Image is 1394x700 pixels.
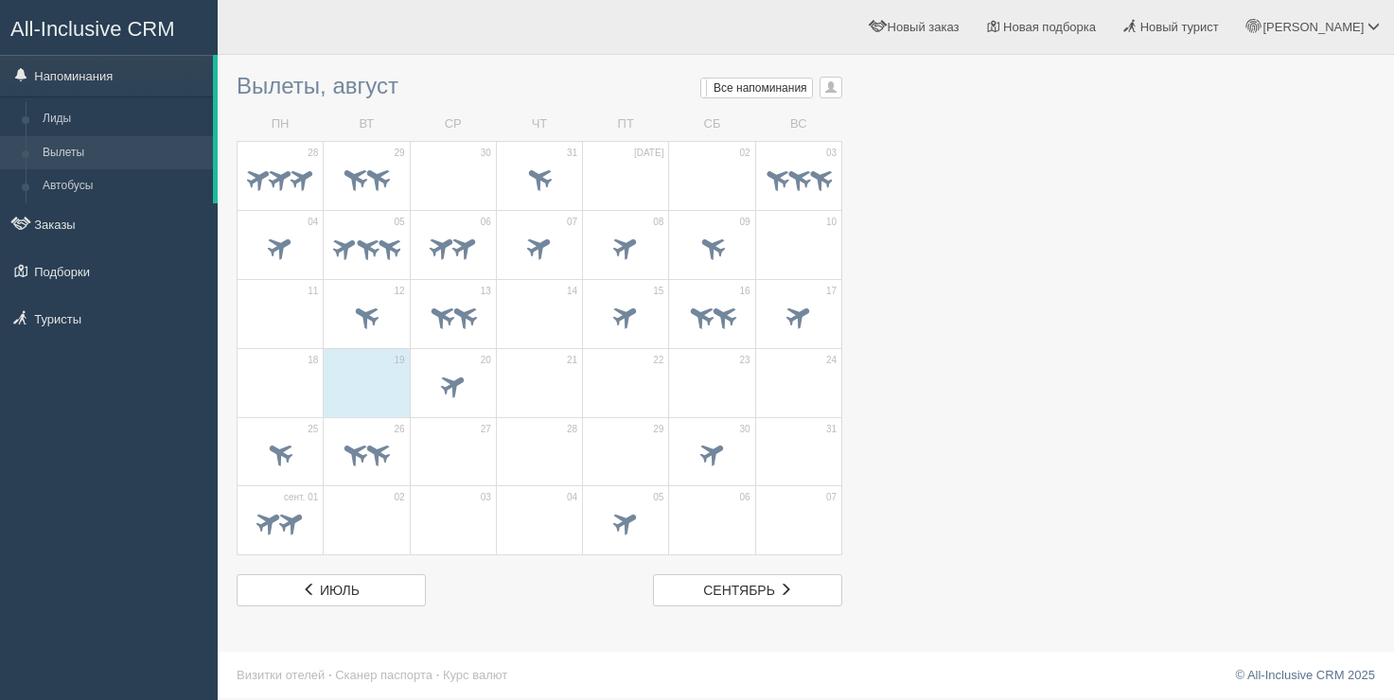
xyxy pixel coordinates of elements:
[1262,20,1364,34] span: [PERSON_NAME]
[237,668,325,682] a: Визитки отелей
[567,285,577,298] span: 14
[567,491,577,504] span: 04
[714,81,807,95] span: Все напоминания
[394,354,404,367] span: 19
[394,423,404,436] span: 26
[740,285,750,298] span: 16
[567,147,577,160] span: 31
[34,169,213,203] a: Автобусы
[34,136,213,170] a: Вылеты
[238,108,324,141] td: ПН
[436,668,440,682] span: ·
[443,668,507,682] a: Курс валют
[308,216,318,229] span: 04
[481,491,491,504] span: 03
[34,102,213,136] a: Лиды
[740,216,750,229] span: 09
[653,574,842,606] a: сентябрь
[10,17,175,41] span: All-Inclusive CRM
[1140,20,1219,34] span: Новый турист
[826,491,837,504] span: 07
[826,423,837,436] span: 31
[394,147,404,160] span: 29
[320,583,360,598] span: июль
[740,147,750,160] span: 02
[634,147,663,160] span: [DATE]
[328,668,332,682] span: ·
[567,423,577,436] span: 28
[308,354,318,367] span: 18
[496,108,582,141] td: ЧТ
[826,285,837,298] span: 17
[324,108,410,141] td: ВТ
[740,491,750,504] span: 06
[567,354,577,367] span: 21
[394,491,404,504] span: 02
[481,354,491,367] span: 20
[410,108,496,141] td: СР
[653,216,663,229] span: 08
[583,108,669,141] td: ПТ
[481,285,491,298] span: 13
[653,423,663,436] span: 29
[308,423,318,436] span: 25
[394,285,404,298] span: 12
[755,108,841,141] td: ВС
[481,216,491,229] span: 06
[653,285,663,298] span: 15
[826,216,837,229] span: 10
[237,574,426,606] a: июль
[481,423,491,436] span: 27
[308,147,318,160] span: 28
[653,354,663,367] span: 22
[1235,668,1375,682] a: © All-Inclusive CRM 2025
[740,354,750,367] span: 23
[335,668,432,682] a: Сканер паспорта
[669,108,755,141] td: СБ
[284,491,318,504] span: сент. 01
[567,216,577,229] span: 07
[703,583,775,598] span: сентябрь
[826,354,837,367] span: 24
[888,20,960,34] span: Новый заказ
[481,147,491,160] span: 30
[740,423,750,436] span: 30
[308,285,318,298] span: 11
[237,74,842,98] h3: Вылеты, август
[394,216,404,229] span: 05
[1,1,217,53] a: All-Inclusive CRM
[653,491,663,504] span: 05
[1003,20,1096,34] span: Новая подборка
[826,147,837,160] span: 03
